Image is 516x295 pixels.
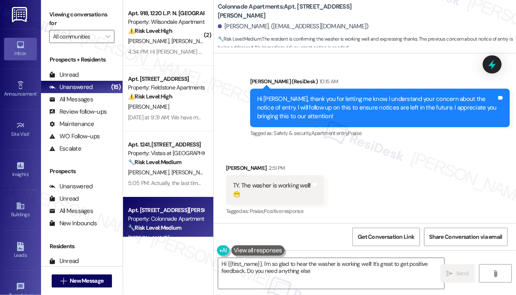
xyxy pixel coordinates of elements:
div: Unanswered [49,182,93,191]
div: Tagged as: [250,127,510,139]
span: [PERSON_NAME] [128,169,171,176]
div: Property: Colonnade Apartments [128,215,204,223]
div: Property: Wilsondale Apartments [128,18,204,26]
button: New Message [52,274,112,288]
div: Apt. 918, 1220 L.P. N. [GEOGRAPHIC_DATA] [128,9,204,18]
span: Send [456,269,469,278]
span: : The resident is confirming the washer is working well and expressing thanks. The previous conce... [218,35,516,53]
div: TY. The washer is working well! 😁 [233,181,311,199]
div: Prospects [41,167,123,176]
button: Send [441,264,475,283]
div: Apt. [STREET_ADDRESS][PERSON_NAME] [128,206,204,215]
div: 2:51 PM [267,164,285,172]
div: Unread [49,194,79,203]
div: Unread [49,257,79,265]
div: Escalate [49,144,81,153]
div: [PERSON_NAME] (ResiDesk) [250,77,510,89]
span: Praise [348,130,362,137]
span: • [37,90,38,96]
strong: 🔧 Risk Level: Medium [218,36,261,42]
b: Colonnade Apartments: Apt. [STREET_ADDRESS][PERSON_NAME] [218,2,382,20]
div: Tagged as: [226,205,324,217]
div: Property: Fieldstone Apartments [128,83,204,92]
span: [PERSON_NAME] [128,103,169,110]
span: Apartment entry , [311,130,348,137]
button: Get Conversation Link [352,228,420,246]
span: [PERSON_NAME] [171,37,212,45]
div: Unread [49,71,79,79]
a: Leads [4,240,37,262]
div: Maintenance [49,120,94,128]
strong: ⚠️ Risk Level: High [128,93,172,100]
span: Get Conversation Link [358,233,414,241]
span: • [30,130,31,136]
strong: 🔧 Risk Level: Medium [128,224,181,231]
div: Hi [PERSON_NAME], thank you for letting me know. I understand your concern about the notice of en... [257,95,497,121]
div: Apt. [STREET_ADDRESS] [128,75,204,83]
span: Safety & security , [274,130,311,137]
a: Buildings [4,199,37,221]
a: Site Visit • [4,119,37,141]
div: WO Follow-ups [49,132,100,141]
label: Viewing conversations for [49,8,114,30]
strong: 🔧 Risk Level: Medium [128,158,181,166]
span: • [28,170,30,176]
i:  [447,270,453,277]
span: Share Conversation via email [429,233,502,241]
a: Inbox [4,38,37,60]
span: Praise , [250,208,264,215]
div: All Messages [49,95,93,104]
div: Property: Vistas at [GEOGRAPHIC_DATA] [128,149,204,158]
span: Positive response [264,208,303,215]
textarea: Hi {{first_name}}, I'm so glad to hear the washer is working well! It's great to get positive fee... [218,258,444,289]
input: All communities [53,30,101,43]
strong: ⚠️ Risk Level: High [128,27,172,34]
i:  [492,270,498,277]
div: Unanswered [49,83,93,91]
span: [PERSON_NAME] [171,169,212,176]
a: Insights • [4,159,37,181]
img: ResiDesk Logo [12,7,29,22]
span: New Message [70,277,103,285]
div: Apt. 1241, [STREET_ADDRESS] [128,140,204,149]
div: Review follow-ups [49,107,107,116]
div: New Inbounds [49,219,97,228]
i:  [60,278,66,284]
div: Prospects + Residents [41,55,123,64]
div: All Messages [49,207,93,215]
div: (15) [109,81,123,94]
button: Share Conversation via email [424,228,508,246]
div: Residents [41,242,123,251]
i:  [105,33,110,40]
div: [PERSON_NAME] [226,164,324,175]
div: 10:15 AM [317,77,338,86]
span: [PERSON_NAME] [128,37,171,45]
div: [PERSON_NAME]. ([EMAIL_ADDRESS][DOMAIN_NAME]) [218,22,369,31]
span: [PERSON_NAME] [128,234,169,242]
